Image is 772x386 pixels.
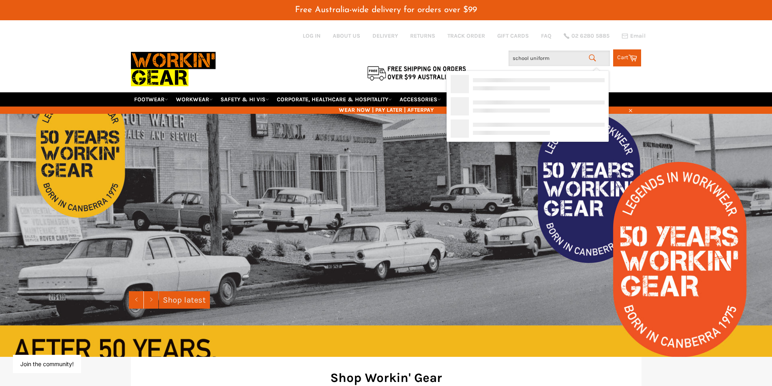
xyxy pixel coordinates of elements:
[366,64,467,81] img: Flat $9.95 shipping Australia wide
[131,46,216,92] img: Workin Gear leaders in Workwear, Safety Boots, PPE, Uniforms. Australia's No.1 in Workwear
[274,92,395,107] a: CORPORATE, HEALTHCARE & HOSPITALITY
[509,51,610,66] input: Search
[564,33,609,39] a: 02 6280 5885
[571,33,609,39] span: 02 6280 5885
[159,291,210,309] a: Shop latest
[131,106,642,114] span: WEAR NOW | PAY LATER | AFTERPAY
[372,32,398,40] a: DELIVERY
[630,33,646,39] span: Email
[295,6,477,14] span: Free Australia-wide delivery for orders over $99
[410,32,435,40] a: RETURNS
[20,360,74,367] button: Join the community!
[217,92,272,107] a: SAFETY & HI VIS
[497,32,529,40] a: GIFT CARDS
[173,92,216,107] a: WORKWEAR
[622,33,646,39] a: Email
[396,92,444,107] a: ACCESSORIES
[445,92,500,107] a: RE-WORKIN' GEAR
[303,32,321,39] a: Log in
[613,49,641,66] a: Cart
[541,32,552,40] a: FAQ
[333,32,360,40] a: ABOUT US
[447,32,485,40] a: TRACK ORDER
[131,92,171,107] a: FOOTWEAR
